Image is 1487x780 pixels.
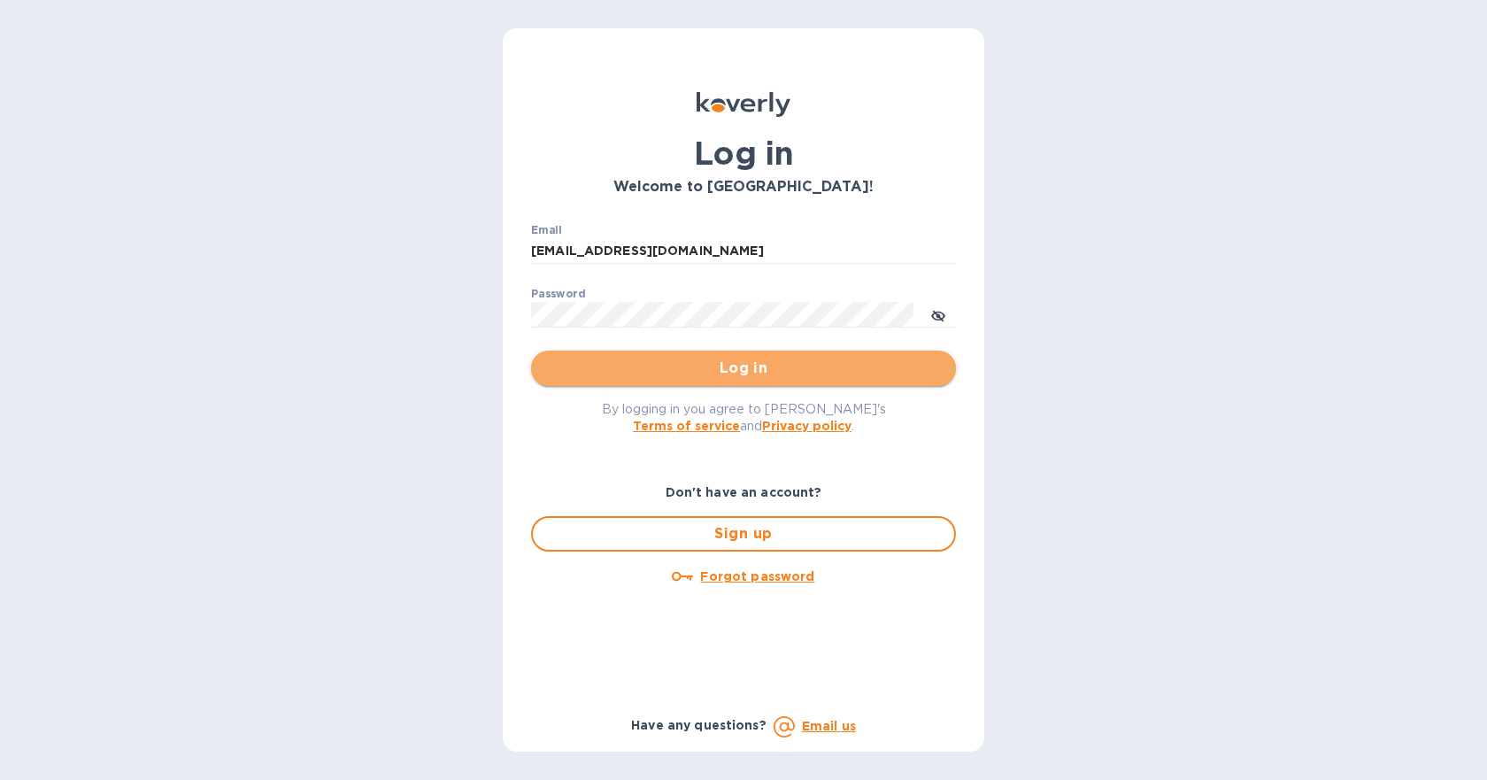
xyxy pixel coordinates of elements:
[602,402,886,433] span: By logging in you agree to [PERSON_NAME]'s and .
[531,351,956,386] button: Log in
[531,289,585,299] label: Password
[531,516,956,552] button: Sign up
[547,523,940,544] span: Sign up
[633,419,740,433] a: Terms of service
[700,569,814,583] u: Forgot password
[762,419,851,433] a: Privacy policy
[531,135,956,172] h1: Log in
[802,719,856,733] a: Email us
[545,358,942,379] span: Log in
[531,179,956,196] h3: Welcome to [GEOGRAPHIC_DATA]!
[666,485,822,499] b: Don't have an account?
[531,238,956,265] input: Enter email address
[697,92,790,117] img: Koverly
[921,297,956,332] button: toggle password visibility
[631,718,767,732] b: Have any questions?
[531,225,562,236] label: Email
